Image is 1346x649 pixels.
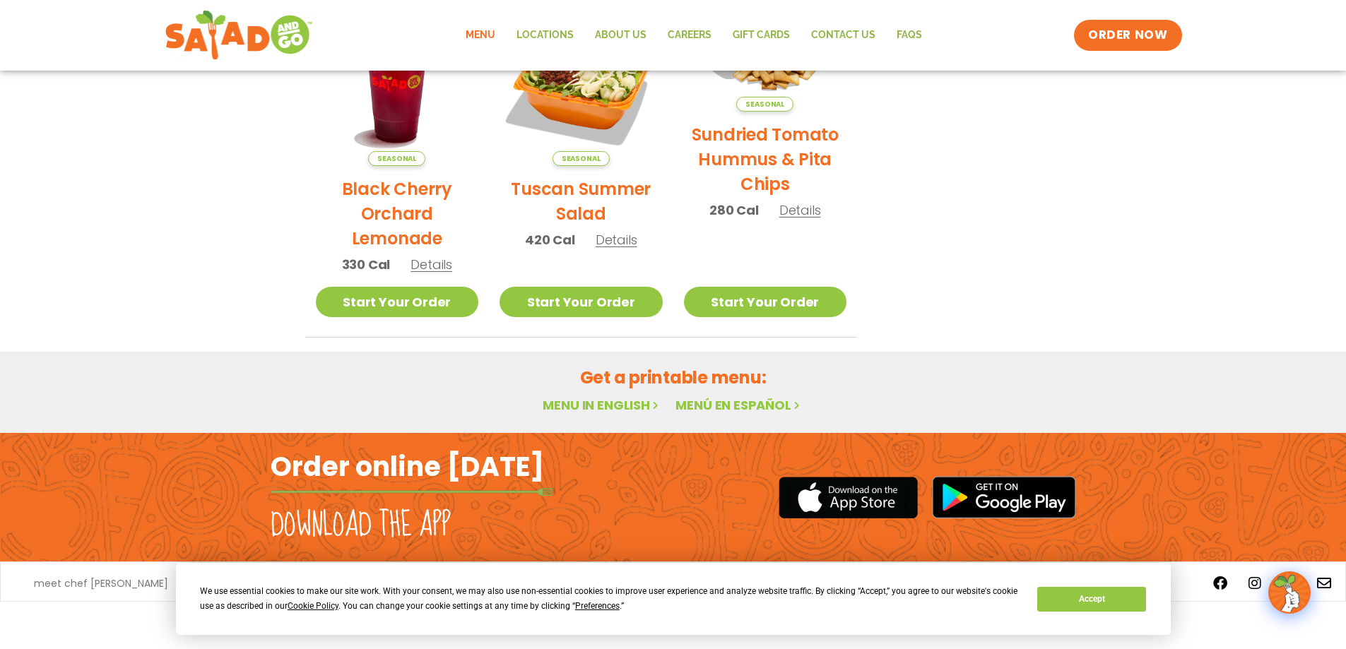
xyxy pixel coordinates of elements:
[455,19,506,52] a: Menu
[368,151,425,166] span: Seasonal
[525,230,575,249] span: 420 Cal
[271,506,451,545] h2: Download the app
[779,201,821,219] span: Details
[1074,20,1181,51] a: ORDER NOW
[553,151,610,166] span: Seasonal
[736,97,793,112] span: Seasonal
[709,201,759,220] span: 280 Cal
[506,19,584,52] a: Locations
[500,4,663,167] img: Product photo for Tuscan Summer Salad
[684,287,847,317] a: Start Your Order
[584,19,657,52] a: About Us
[543,396,661,414] a: Menu in English
[316,287,479,317] a: Start Your Order
[722,19,801,52] a: GIFT CARDS
[271,449,544,484] h2: Order online [DATE]
[288,601,338,611] span: Cookie Policy
[675,396,803,414] a: Menú en español
[801,19,886,52] a: Contact Us
[596,231,637,249] span: Details
[500,287,663,317] a: Start Your Order
[316,177,479,251] h2: Black Cherry Orchard Lemonade
[684,122,847,196] h2: Sundried Tomato Hummus & Pita Chips
[779,475,918,520] img: appstore
[165,7,314,64] img: new-SAG-logo-768×292
[575,601,620,611] span: Preferences
[1037,587,1146,612] button: Accept
[411,256,452,273] span: Details
[316,4,479,167] img: Product photo for Black Cherry Orchard Lemonade
[305,365,1041,390] h2: Get a printable menu:
[34,578,168,588] a: meet chef [PERSON_NAME]
[271,488,553,496] img: fork
[176,563,1171,635] div: Cookie Consent Prompt
[455,19,933,52] nav: Menu
[1088,27,1167,44] span: ORDER NOW
[500,177,663,226] h2: Tuscan Summer Salad
[200,584,1020,614] div: We use essential cookies to make our site work. With your consent, we may also use non-essential ...
[657,19,722,52] a: Careers
[342,255,391,274] span: 330 Cal
[1270,573,1309,612] img: wpChatIcon
[932,476,1076,518] img: google_play
[886,19,933,52] a: FAQs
